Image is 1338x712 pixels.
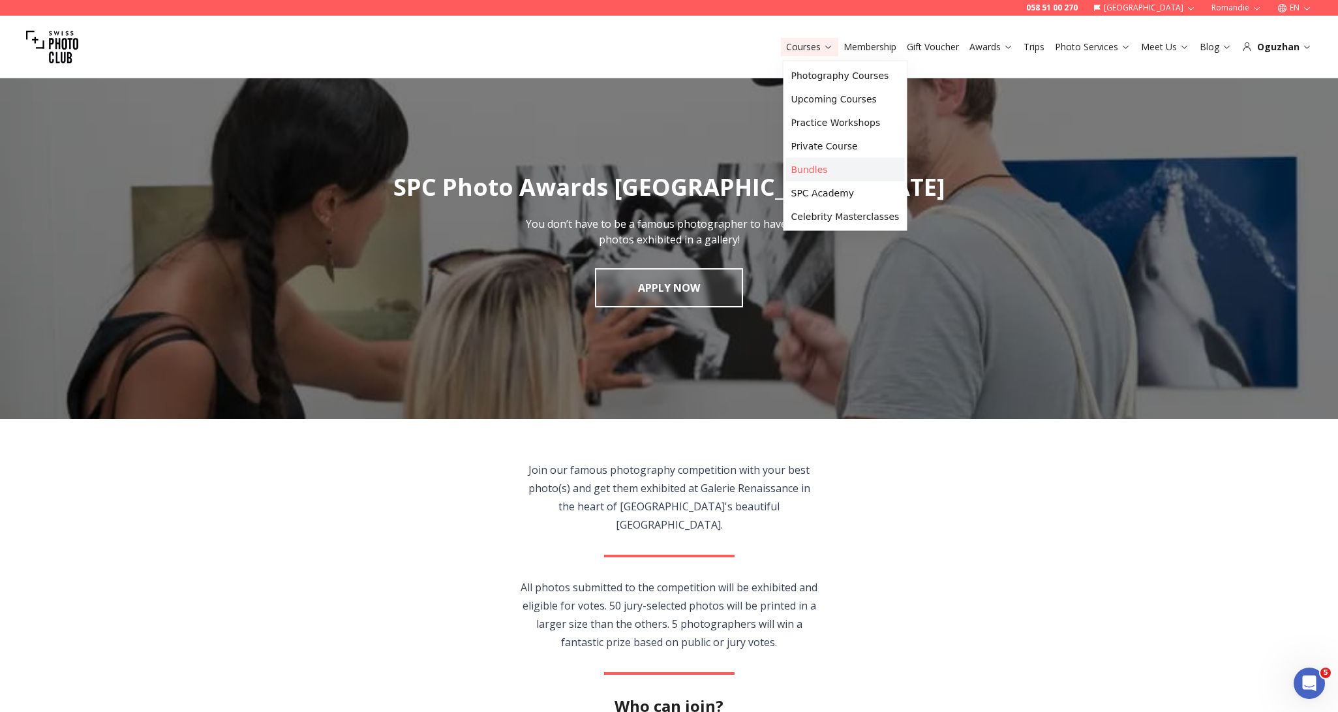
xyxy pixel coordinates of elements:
[786,181,905,205] a: SPC Academy
[520,461,818,534] p: Join our famous photography competition with your best photo(s) and get them exhibited at Galerie...
[520,578,818,651] p: All photos submitted to the competition will be exhibited and eligible for votes. 50 jury-selecte...
[26,21,78,73] img: Swiss photo club
[1242,40,1312,54] div: Oguzhan
[907,40,959,54] a: Gift Voucher
[1024,40,1044,54] a: Trips
[1320,668,1331,678] span: 5
[844,40,896,54] a: Membership
[786,158,905,181] a: Bundles
[786,111,905,134] a: Practice Workshops
[838,38,902,56] button: Membership
[786,87,905,111] a: Upcoming Courses
[781,38,838,56] button: Courses
[786,64,905,87] a: Photography Courses
[1055,40,1131,54] a: Photo Services
[786,205,905,228] a: Celebrity Masterclasses
[1018,38,1050,56] button: Trips
[523,216,815,247] p: You don’t have to be a famous photographer to have your photos exhibited in a gallery!
[1200,40,1232,54] a: Blog
[595,268,743,307] a: APPLY NOW
[1194,38,1237,56] button: Blog
[902,38,964,56] button: Gift Voucher
[969,40,1013,54] a: Awards
[1136,38,1194,56] button: Meet Us
[964,38,1018,56] button: Awards
[1050,38,1136,56] button: Photo Services
[786,134,905,158] a: Private Course
[1294,668,1325,699] iframe: Intercom live chat
[1141,40,1189,54] a: Meet Us
[1026,3,1078,13] a: 058 51 00 270
[786,40,833,54] a: Courses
